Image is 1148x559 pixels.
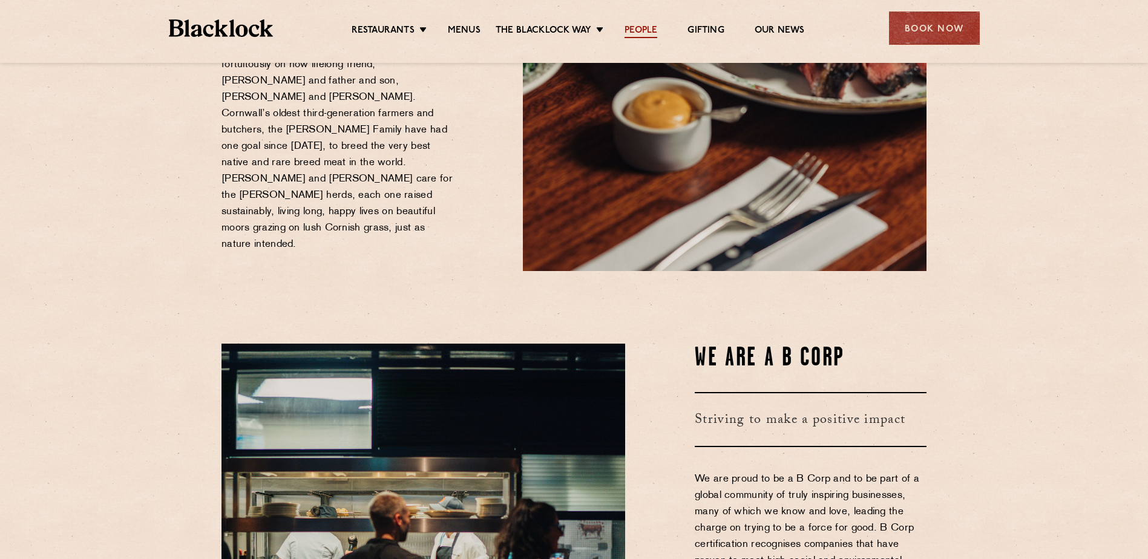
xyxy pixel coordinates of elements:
h2: We are a B Corp [695,344,927,374]
a: Restaurants [352,25,415,38]
a: People [625,25,657,38]
h3: Striving to make a positive impact [695,392,927,447]
a: Gifting [687,25,724,38]
img: BL_Textured_Logo-footer-cropped.svg [169,19,274,37]
a: Menus [448,25,481,38]
a: Our News [755,25,805,38]
div: Book Now [889,11,980,45]
a: The Blacklock Way [496,25,591,38]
